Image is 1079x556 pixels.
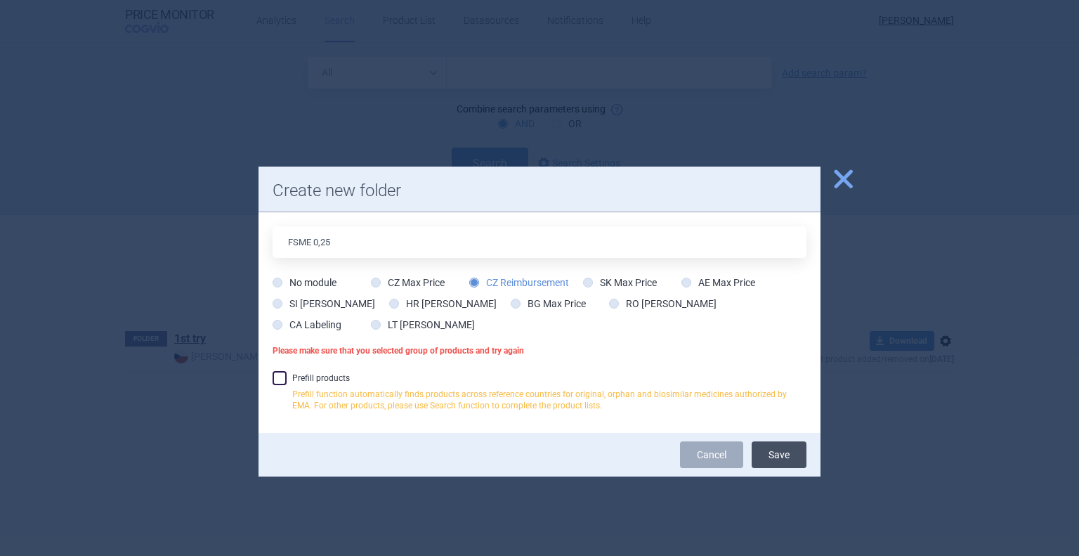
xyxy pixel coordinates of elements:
label: SI [PERSON_NAME] [273,297,375,311]
label: AE Max Price [681,276,755,290]
a: Cancel [680,441,743,468]
label: Prefill products [273,371,806,420]
label: BG Max Price [511,297,586,311]
label: HR [PERSON_NAME] [389,297,497,311]
label: RO [PERSON_NAME] [609,297,717,311]
p: Prefill function automatically finds products across reference countries for original, orphan and... [292,389,806,413]
label: CZ Max Price [371,276,445,290]
p: Please make sure that you selected group of products and try again [273,346,806,357]
button: Save [752,441,806,468]
label: No module [273,276,336,290]
label: SK Max Price [583,276,657,290]
label: CA Labeling [273,318,341,332]
label: CZ Reimbursement [469,276,569,290]
label: LT [PERSON_NAME] [371,318,475,332]
h1: Create new folder [273,181,806,201]
input: Folder name [273,226,806,258]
